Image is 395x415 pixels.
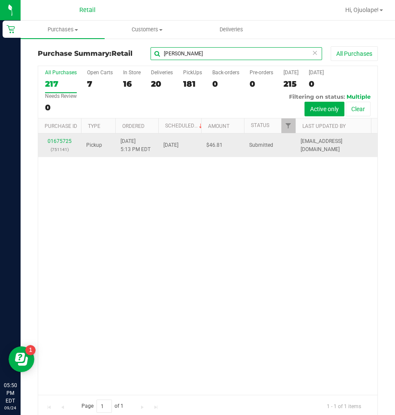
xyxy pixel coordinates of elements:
[345,6,379,13] span: Hi, Ojuolape!
[183,79,202,89] div: 181
[281,118,295,133] a: Filter
[302,123,346,129] a: Last Updated By
[208,123,229,129] a: Amount
[105,21,189,39] a: Customers
[123,70,141,76] div: In Store
[79,6,96,14] span: Retail
[251,122,269,128] a: Status
[301,137,376,154] span: [EMAIL_ADDRESS][DOMAIN_NAME]
[289,93,345,100] span: Filtering on status:
[189,21,273,39] a: Deliveries
[320,400,368,412] span: 1 - 1 of 1 items
[165,123,204,129] a: Scheduled
[250,79,273,89] div: 0
[309,70,324,76] div: [DATE]
[305,102,344,116] button: Active only
[21,21,105,39] a: Purchases
[309,79,324,89] div: 0
[38,50,151,58] h3: Purchase Summary:
[74,400,131,413] span: Page of 1
[151,47,322,60] input: Search Purchase ID, Original ID, State Registry ID or Customer Name...
[45,93,77,99] div: Needs Review
[87,79,113,89] div: 7
[25,345,36,355] iframe: Resource center unread badge
[347,93,371,100] span: Multiple
[346,102,371,116] button: Clear
[105,26,188,33] span: Customers
[283,70,299,76] div: [DATE]
[4,405,17,411] p: 09/24
[112,49,133,58] span: Retail
[88,123,100,129] a: Type
[45,70,77,76] div: All Purchases
[45,123,77,129] a: Purchase ID
[249,141,273,149] span: Submitted
[151,70,173,76] div: Deliveries
[9,346,34,372] iframe: Resource center
[45,103,77,112] div: 0
[45,79,77,89] div: 217
[212,70,239,76] div: Back-orders
[121,137,151,154] span: [DATE] 5:13 PM EDT
[151,79,173,89] div: 20
[312,47,318,58] span: Clear
[48,138,72,144] a: 01675725
[6,25,15,33] inline-svg: Retail
[331,46,378,61] button: All Purchases
[21,26,105,33] span: Purchases
[283,79,299,89] div: 215
[4,382,17,405] p: 05:50 PM EDT
[163,141,178,149] span: [DATE]
[87,70,113,76] div: Open Carts
[96,400,112,413] input: 1
[123,79,141,89] div: 16
[183,70,202,76] div: PickUps
[86,141,102,149] span: Pickup
[208,26,255,33] span: Deliveries
[206,141,223,149] span: $46.81
[250,70,273,76] div: Pre-orders
[122,123,145,129] a: Ordered
[43,145,76,154] p: (751141)
[212,79,239,89] div: 0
